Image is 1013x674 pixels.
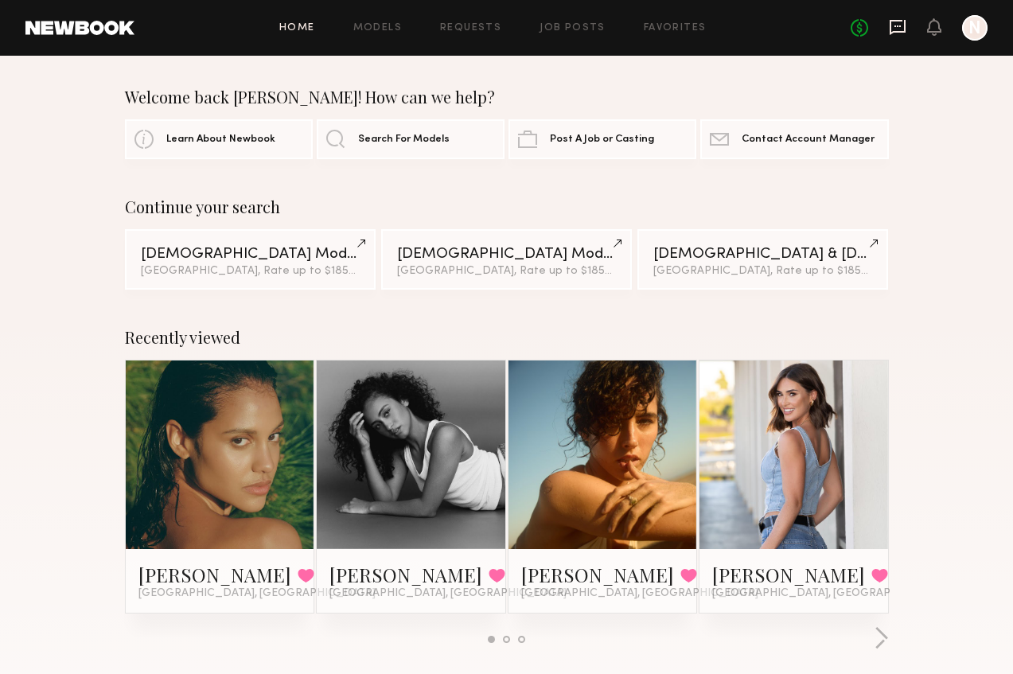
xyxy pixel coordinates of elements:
a: [PERSON_NAME] [329,562,482,587]
span: Search For Models [358,134,450,145]
div: [DEMOGRAPHIC_DATA] & [DEMOGRAPHIC_DATA] Models [653,247,873,262]
span: Learn About Newbook [166,134,275,145]
div: [GEOGRAPHIC_DATA], Rate up to $185 [397,266,617,277]
div: [GEOGRAPHIC_DATA], Rate up to $185 [653,266,873,277]
span: [GEOGRAPHIC_DATA], [GEOGRAPHIC_DATA] [521,587,758,600]
span: [GEOGRAPHIC_DATA], [GEOGRAPHIC_DATA] [712,587,949,600]
a: [PERSON_NAME] [712,562,865,587]
span: Contact Account Manager [742,134,875,145]
a: N [962,15,988,41]
a: Contact Account Manager [700,119,888,159]
a: Job Posts [540,23,606,33]
a: Favorites [644,23,707,33]
div: Recently viewed [125,328,889,347]
a: [PERSON_NAME] [138,562,291,587]
span: [GEOGRAPHIC_DATA], [GEOGRAPHIC_DATA] [138,587,376,600]
span: Post A Job or Casting [550,134,654,145]
a: Search For Models [317,119,505,159]
a: [DEMOGRAPHIC_DATA] Models[GEOGRAPHIC_DATA], Rate up to $185&1other filter [125,229,376,290]
div: Welcome back [PERSON_NAME]! How can we help? [125,88,889,107]
div: Continue your search [125,197,889,216]
a: Home [279,23,315,33]
a: [PERSON_NAME] [521,562,674,587]
a: Requests [440,23,501,33]
div: [DEMOGRAPHIC_DATA] Models [397,247,617,262]
a: Models [353,23,402,33]
span: [GEOGRAPHIC_DATA], [GEOGRAPHIC_DATA] [329,587,567,600]
a: [DEMOGRAPHIC_DATA] Models[GEOGRAPHIC_DATA], Rate up to $185&1other filter [381,229,633,290]
div: [GEOGRAPHIC_DATA], Rate up to $185 [141,266,360,277]
div: [DEMOGRAPHIC_DATA] Models [141,247,360,262]
a: Learn About Newbook [125,119,313,159]
a: [DEMOGRAPHIC_DATA] & [DEMOGRAPHIC_DATA] Models[GEOGRAPHIC_DATA], Rate up to $185&1other filter [637,229,889,290]
a: Post A Job or Casting [508,119,696,159]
